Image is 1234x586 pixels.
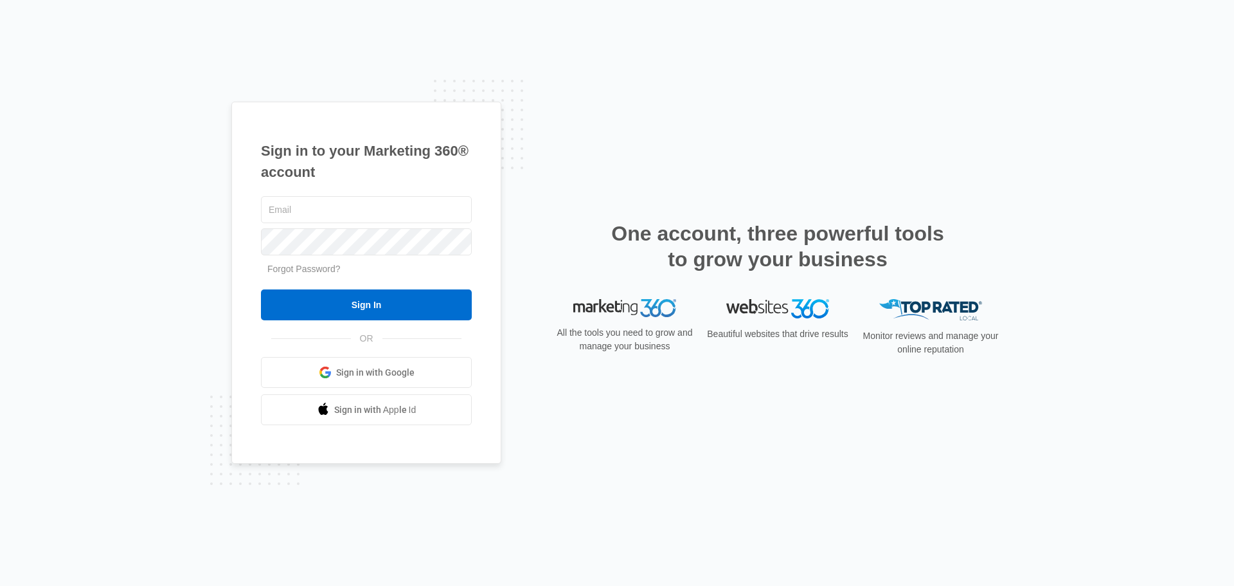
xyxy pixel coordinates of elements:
[261,394,472,425] a: Sign in with Apple Id
[334,403,416,417] span: Sign in with Apple Id
[351,332,382,345] span: OR
[553,326,697,353] p: All the tools you need to grow and manage your business
[706,327,850,341] p: Beautiful websites that drive results
[261,140,472,183] h1: Sign in to your Marketing 360® account
[726,299,829,318] img: Websites 360
[607,221,948,272] h2: One account, three powerful tools to grow your business
[336,366,415,380] span: Sign in with Google
[267,264,341,274] a: Forgot Password?
[261,289,472,320] input: Sign In
[859,329,1003,356] p: Monitor reviews and manage your online reputation
[261,357,472,388] a: Sign in with Google
[573,299,676,317] img: Marketing 360
[879,299,982,320] img: Top Rated Local
[261,196,472,223] input: Email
